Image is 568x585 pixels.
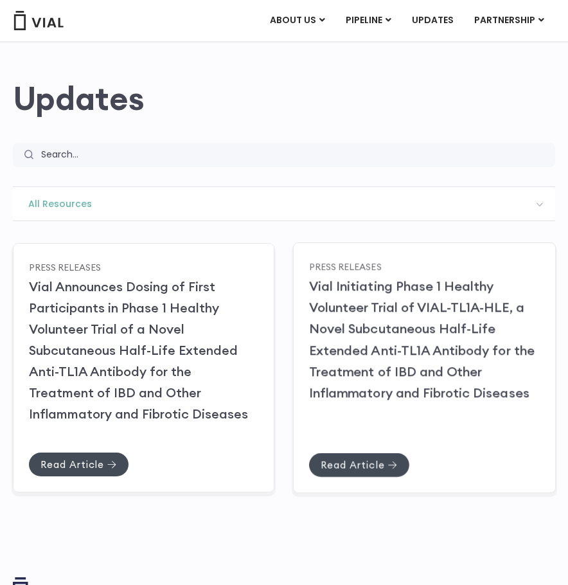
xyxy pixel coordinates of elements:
[33,143,555,167] input: Search...
[321,460,384,469] span: Read Article
[13,187,555,221] span: All Resources
[402,10,463,32] a: UPDATES
[335,10,401,32] a: PIPELINEMenu Toggle
[309,260,382,272] a: Press Releases
[40,460,104,469] span: Read Article
[309,278,535,401] a: Vial Initiating Phase 1 Healthy Volunteer Trial of VIAL-TL1A-HLE, a Novel Subcutaneous Half-Life ...
[29,261,101,273] a: Press Releases
[29,453,129,476] a: Read Article
[29,278,248,422] a: Vial Announces Dosing of First Participants in Phase 1 Healthy Volunteer Trial of a Novel Subcuta...
[13,80,555,117] h2: Updates
[464,10,555,32] a: PARTNERSHIPMenu Toggle
[13,11,64,30] img: Vial Logo
[260,10,335,32] a: ABOUT USMenu Toggle
[309,453,409,476] a: Read Article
